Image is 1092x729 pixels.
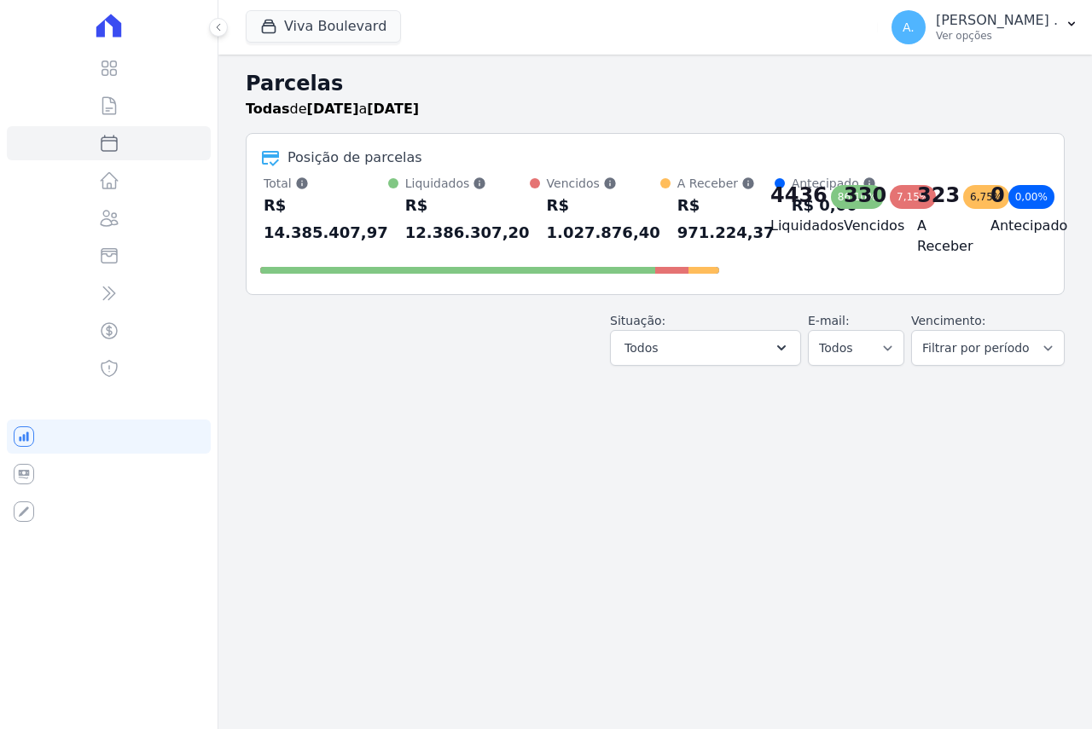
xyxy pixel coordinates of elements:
[917,182,960,209] div: 323
[903,21,915,33] span: A.
[547,175,660,192] div: Vencidos
[770,216,816,236] h4: Liquidados
[547,192,660,246] div: R$ 1.027.876,40
[307,101,359,117] strong: [DATE]
[246,68,1065,99] h2: Parcelas
[936,12,1058,29] p: [PERSON_NAME] .
[917,216,963,257] h4: A Receber
[288,148,422,168] div: Posição de parcelas
[844,182,886,209] div: 330
[405,192,530,246] div: R$ 12.386.307,20
[963,185,1009,209] div: 6,75%
[911,314,985,327] label: Vencimento:
[677,175,775,192] div: A Receber
[936,29,1058,43] p: Ver opções
[246,101,290,117] strong: Todas
[264,192,388,246] div: R$ 14.385.407,97
[246,10,401,43] button: Viva Boulevard
[610,314,665,327] label: Situação:
[844,216,890,236] h4: Vencidos
[990,216,1037,236] h4: Antecipado
[264,175,388,192] div: Total
[246,99,419,119] p: de a
[878,3,1092,51] button: A. [PERSON_NAME] . Ver opções
[610,330,801,366] button: Todos
[677,192,775,246] div: R$ 971.224,37
[405,175,530,192] div: Liquidados
[367,101,419,117] strong: [DATE]
[624,338,658,358] span: Todos
[990,182,1005,209] div: 0
[770,182,828,209] div: 4436
[1008,185,1054,209] div: 0,00%
[808,314,850,327] label: E-mail:
[890,185,936,209] div: 7,15%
